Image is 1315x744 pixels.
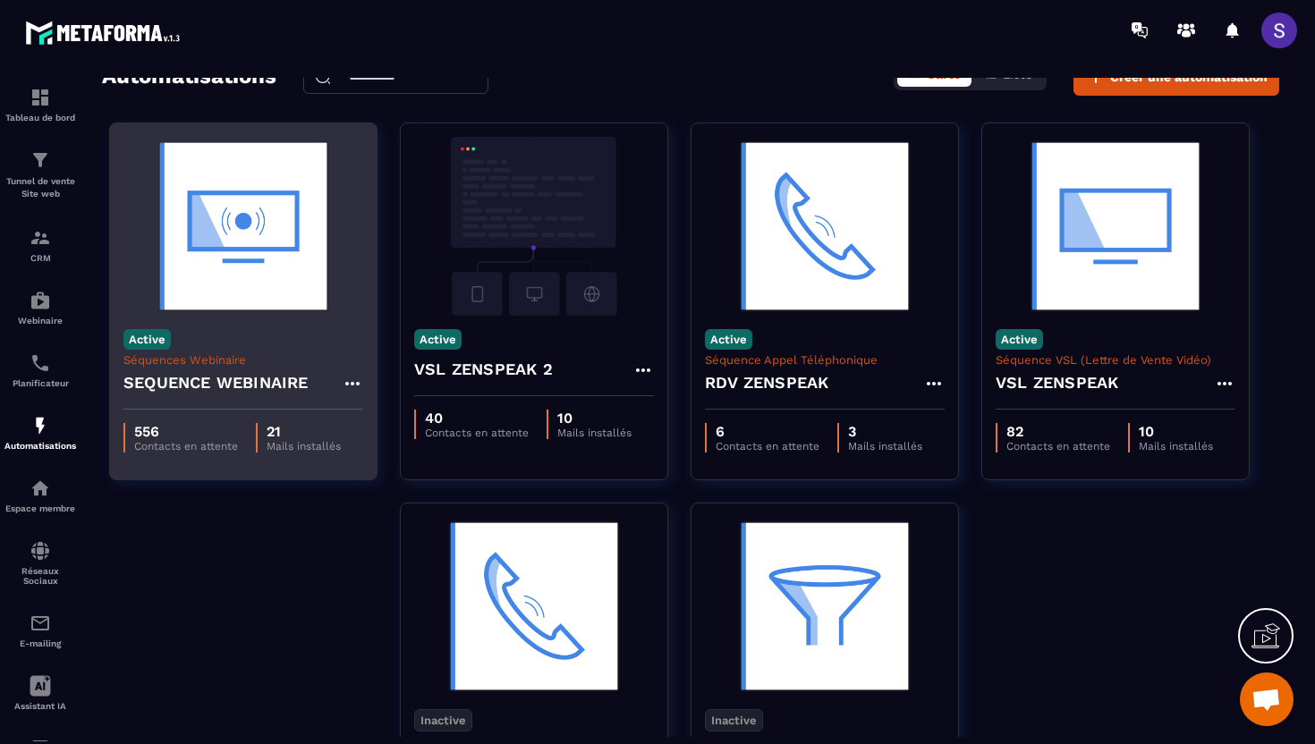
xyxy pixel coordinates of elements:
[4,464,76,527] a: automationsautomationsEspace membre
[1006,440,1110,452] p: Contacts en attente
[4,701,76,711] p: Assistant IA
[4,253,76,263] p: CRM
[4,214,76,276] a: formationformationCRM
[705,517,945,696] img: automation-background
[4,175,76,200] p: Tunnel de vente Site web
[414,329,462,350] p: Active
[30,149,51,171] img: formation
[1139,440,1213,452] p: Mails installés
[4,441,76,451] p: Automatisations
[134,440,238,452] p: Contacts en attente
[4,599,76,662] a: emailemailE-mailing
[557,410,632,427] p: 10
[414,357,553,382] h4: VSL ZENSPEAK 2
[1240,672,1294,726] div: Ouvrir le chat
[848,440,922,452] p: Mails installés
[267,440,341,452] p: Mails installés
[1139,423,1213,440] p: 10
[4,136,76,214] a: formationformationTunnel de vente Site web
[705,329,752,350] p: Active
[557,427,632,439] p: Mails installés
[134,423,238,440] p: 556
[4,662,76,724] a: Assistant IA
[30,352,51,374] img: scheduler
[996,137,1235,316] img: automation-background
[4,566,76,586] p: Réseaux Sociaux
[123,329,171,350] p: Active
[425,410,529,427] p: 40
[4,276,76,339] a: automationsautomationsWebinaire
[4,73,76,136] a: formationformationTableau de bord
[4,503,76,513] p: Espace membre
[705,137,945,316] img: automation-background
[848,423,922,440] p: 3
[996,370,1118,395] h4: VSL ZENSPEAK
[30,227,51,249] img: formation
[705,709,763,731] p: Inactive
[30,613,51,634] img: email
[4,402,76,464] a: automationsautomationsAutomatisations
[4,113,76,123] p: Tableau de bord
[716,423,819,440] p: 6
[123,353,363,367] p: Séquences Webinaire
[1006,423,1110,440] p: 82
[30,87,51,108] img: formation
[414,709,472,731] p: Inactive
[123,137,363,316] img: automation-background
[414,517,654,696] img: automation-background
[4,316,76,325] p: Webinaire
[425,427,529,439] p: Contacts en attente
[30,290,51,311] img: automations
[267,423,341,440] p: 21
[996,353,1235,367] p: Séquence VSL (Lettre de Vente Vidéo)
[996,329,1043,350] p: Active
[25,16,186,49] img: logo
[414,137,654,316] img: automation-background
[705,353,945,367] p: Séquence Appel Téléphonique
[716,440,819,452] p: Contacts en attente
[4,638,76,648] p: E-mailing
[4,378,76,388] p: Planificateur
[4,527,76,599] a: social-networksocial-networkRéseaux Sociaux
[705,370,828,395] h4: RDV ZENSPEAK
[123,370,309,395] h4: SEQUENCE WEBINAIRE
[30,415,51,436] img: automations
[30,540,51,562] img: social-network
[4,339,76,402] a: schedulerschedulerPlanificateur
[30,478,51,499] img: automations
